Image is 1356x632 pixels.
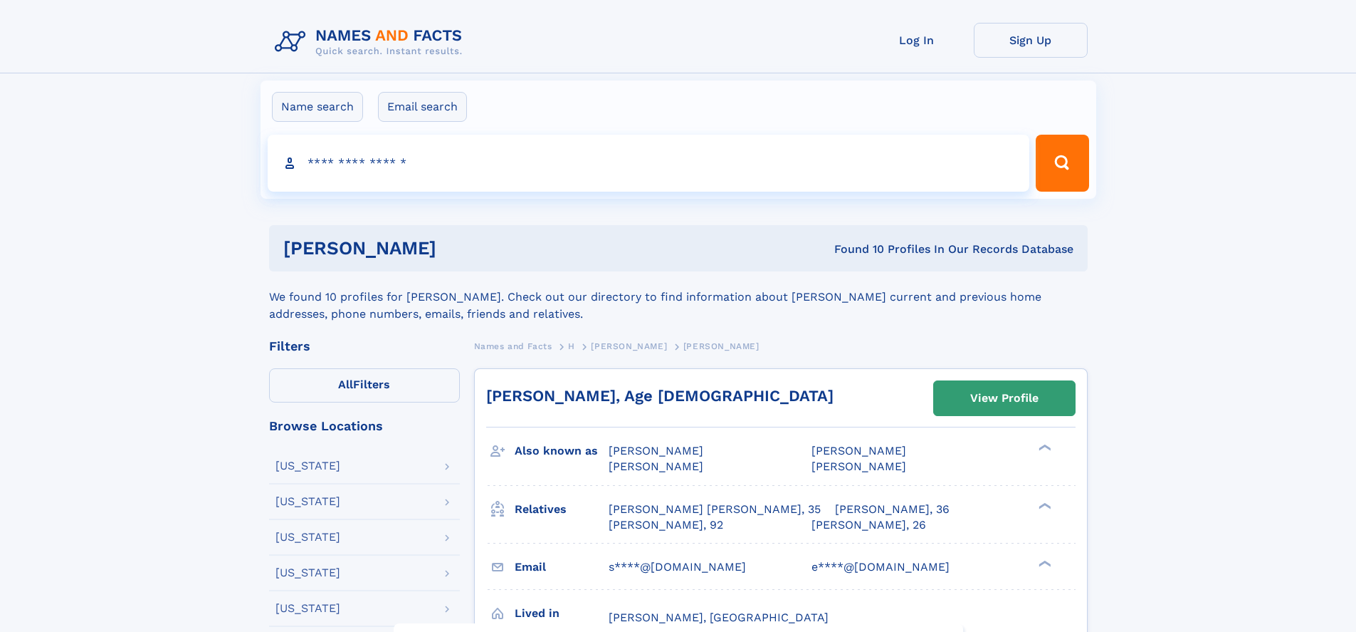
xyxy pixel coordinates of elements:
[835,502,950,517] a: [PERSON_NAME], 36
[268,135,1030,192] input: search input
[1035,501,1052,510] div: ❯
[338,378,353,391] span: All
[609,517,723,533] a: [PERSON_NAME], 92
[269,420,460,432] div: Browse Locations
[272,92,363,122] label: Name search
[269,271,1088,323] div: We found 10 profiles for [PERSON_NAME]. Check out our directory to find information about [PERSON...
[269,23,474,61] img: Logo Names and Facts
[275,603,340,614] div: [US_STATE]
[609,611,829,624] span: [PERSON_NAME], [GEOGRAPHIC_DATA]
[515,555,609,579] h3: Email
[860,23,974,58] a: Log In
[275,460,340,472] div: [US_STATE]
[269,340,460,353] div: Filters
[275,532,340,543] div: [US_STATE]
[591,341,667,351] span: [PERSON_NAME]
[591,337,667,355] a: [PERSON_NAME]
[515,601,609,626] h3: Lived in
[934,381,1075,415] a: View Profile
[609,444,703,457] span: [PERSON_NAME]
[568,337,575,355] a: H
[635,242,1073,257] div: Found 10 Profiles In Our Records Database
[811,444,906,457] span: [PERSON_NAME]
[378,92,467,122] label: Email search
[486,387,834,405] a: [PERSON_NAME], Age [DEMOGRAPHIC_DATA]
[970,382,1039,415] div: View Profile
[283,239,636,257] h1: [PERSON_NAME]
[811,517,926,533] a: [PERSON_NAME], 26
[515,439,609,463] h3: Also known as
[474,337,552,355] a: Names and Facts
[269,368,460,403] label: Filters
[515,497,609,522] h3: Relatives
[275,567,340,579] div: [US_STATE]
[683,341,760,351] span: [PERSON_NAME]
[609,502,821,517] a: [PERSON_NAME] [PERSON_NAME], 35
[609,460,703,473] span: [PERSON_NAME]
[811,460,906,473] span: [PERSON_NAME]
[568,341,575,351] span: H
[1035,443,1052,452] div: ❯
[974,23,1088,58] a: Sign Up
[275,496,340,507] div: [US_STATE]
[1036,135,1088,192] button: Search Button
[1035,559,1052,568] div: ❯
